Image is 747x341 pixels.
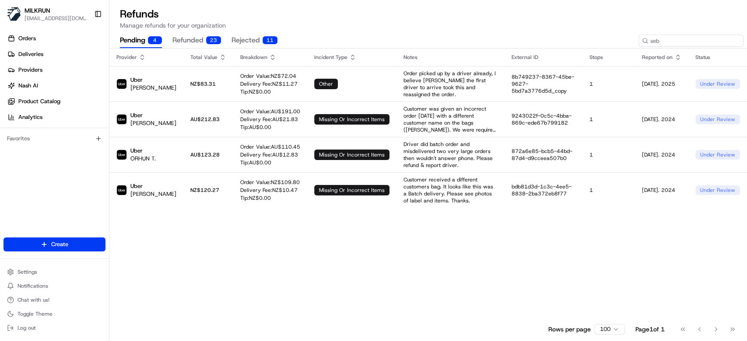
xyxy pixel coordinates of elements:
div: under review [695,115,740,124]
div: under review [695,185,740,195]
p: NZ$ 83.31 [190,80,226,87]
div: under review [695,79,740,89]
input: Search [638,35,743,47]
a: Orders [4,31,109,45]
button: Create [4,237,105,251]
p: [PERSON_NAME] [130,84,176,92]
div: External ID [512,54,575,61]
span: Notifications [18,282,48,289]
div: Notes [403,54,498,61]
p: Uber [130,76,176,84]
button: rejected [231,33,277,48]
p: ORHUN T. [130,155,156,163]
img: Uber [117,150,126,160]
p: [PERSON_NAME] [130,190,176,198]
p: Uber [130,111,176,119]
p: Order Value: NZ$ 72.04 [240,73,298,80]
div: other [314,79,338,89]
span: Deliveries [18,50,43,58]
p: [PERSON_NAME] [130,119,176,127]
span: Create [51,240,68,248]
button: Settings [4,266,105,278]
p: 1 [589,187,628,194]
div: Stops [589,54,628,61]
span: Toggle Theme [18,310,53,317]
p: 1 [589,151,628,158]
button: Chat with us! [4,294,105,306]
p: 9243022f-0c5c-4bba-869c-ede67b799182 [512,112,575,126]
div: Breakdown [240,54,300,61]
button: pending [120,33,162,48]
p: 872a6e85-bcb5-44bd-87d4-d9cceea507b0 [512,148,575,162]
p: Customer received a different customers bag. It looks like this was a Batch delivery. Please see ... [403,176,498,204]
p: Customer was given an incorrect order [DATE] with a different customer name on the bags ([PERSON_... [403,105,498,133]
p: Delivery Fee: AU$ 21.83 [240,116,300,123]
span: Analytics [18,113,42,121]
p: AU$ 212.83 [190,116,226,123]
p: Uber [130,147,156,155]
a: Deliveries [4,47,109,61]
a: Providers [4,63,109,77]
p: Delivery Fee: NZ$ 10.47 [240,187,300,194]
button: Notifications [4,280,105,292]
p: [DATE]. 2025 [642,80,681,87]
span: Log out [18,324,35,331]
button: refunded [172,33,221,48]
div: Reported on [642,54,681,61]
button: MILKRUN [25,6,50,15]
p: [DATE]. 2024 [642,187,681,194]
p: Tip: NZ$ 0.00 [240,88,298,95]
p: bdb81d3d-1c3c-4ee5-8838-2ba372eb8f77 [512,183,575,197]
p: Tip: NZ$ 0.00 [240,195,300,202]
span: Nash AI [18,82,38,90]
a: Analytics [4,110,109,124]
div: 23 [206,36,221,44]
p: NZ$ 120.27 [190,187,226,194]
div: 4 [148,36,162,44]
div: missing or incorrect items [314,150,389,160]
p: [DATE]. 2024 [642,116,681,123]
div: under review [695,150,740,160]
p: Order picked up by a driver already, I believe [PERSON_NAME] the first driver to arrive took this... [403,70,498,98]
p: 1 [589,116,628,123]
span: Chat with us! [18,296,49,303]
div: Status [695,54,740,61]
button: MILKRUNMILKRUN[EMAIL_ADDRESS][DOMAIN_NAME] [4,3,91,24]
p: Delivery Fee: NZ$ 11.27 [240,80,298,87]
p: Delivery Fee: AU$ 12.83 [240,151,300,158]
div: missing or incorrect items [314,185,389,195]
p: Rows per page [548,325,591,334]
p: Tip: AU$ 0.00 [240,159,300,166]
span: Providers [18,66,42,74]
p: Uber [130,182,176,190]
img: Uber [117,115,126,124]
div: Favorites [4,132,105,146]
img: Uber [117,79,126,89]
p: Tip: AU$ 0.00 [240,124,300,131]
p: [DATE]. 2024 [642,151,681,158]
div: Total Value [190,54,226,61]
span: Orders [18,35,36,42]
p: AU$ 123.28 [190,151,226,158]
p: Driver did batch order and misdelivered two very large orders then wouldn't answer phone. Please ... [403,141,498,169]
div: Page 1 of 1 [635,325,665,334]
span: Settings [18,268,37,275]
span: Product Catalog [18,97,60,105]
button: Log out [4,322,105,334]
div: missing or incorrect items [314,114,389,125]
p: Order Value: AU$ 110.45 [240,143,300,150]
button: [EMAIL_ADDRESS][DOMAIN_NAME] [25,15,87,22]
a: Product Catalog [4,94,109,108]
p: 8b749237-8367-45be-9627-5bd7a3776d5d_copy [512,73,575,94]
a: Nash AI [4,79,109,93]
div: Provider [116,54,176,61]
p: Manage refunds for your organization [120,21,736,30]
p: Order Value: AU$ 191.00 [240,108,300,115]
p: 1 [589,80,628,87]
img: MILKRUN [7,7,21,21]
div: Incident Type [314,54,389,61]
h1: Refunds [120,7,736,21]
button: Toggle Theme [4,308,105,320]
